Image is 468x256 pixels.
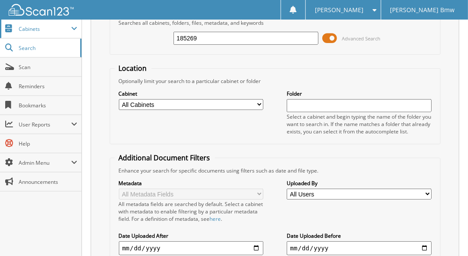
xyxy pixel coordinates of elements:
[425,214,468,256] iframe: Chat Widget
[210,215,221,223] a: here
[19,25,71,33] span: Cabinets
[115,63,151,73] legend: Location
[119,241,263,255] input: start
[19,63,77,71] span: Scan
[287,180,431,187] label: Uploaded By
[287,90,431,97] label: Folder
[287,241,431,255] input: end
[119,180,263,187] label: Metadata
[19,44,76,52] span: Search
[9,4,74,16] img: scan123-logo-white.svg
[119,90,263,97] label: Cabinet
[19,178,77,186] span: Announcements
[115,19,436,27] div: Searches all cabinets, folders, files, metadata, and keywords
[315,7,363,13] span: [PERSON_NAME]
[342,35,381,42] span: Advanced Search
[19,83,77,90] span: Reminders
[19,121,71,128] span: User Reports
[19,159,71,166] span: Admin Menu
[19,102,77,109] span: Bookmarks
[19,140,77,147] span: Help
[115,153,215,163] legend: Additional Document Filters
[119,200,263,223] div: All metadata fields are searched by default. Select a cabinet with metadata to enable filtering b...
[287,232,431,239] label: Date Uploaded Before
[119,232,263,239] label: Date Uploaded After
[115,167,436,174] div: Enhance your search for specific documents using filters such as date and file type.
[390,7,455,13] span: [PERSON_NAME] Bmw
[115,77,436,85] div: Optionally limit your search to a particular cabinet or folder
[287,113,431,135] div: Select a cabinet and begin typing the name of the folder you want to search in. If the name match...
